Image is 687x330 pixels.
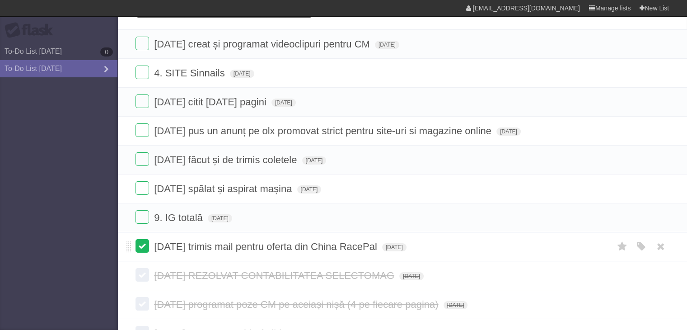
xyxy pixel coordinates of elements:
[154,125,494,137] span: [DATE] pus un anunț pe olx promovat strict pentru site-uri si magazine online
[154,96,269,108] span: [DATE] citit [DATE] pagini
[444,301,468,309] span: [DATE]
[5,22,59,38] div: Flask
[136,181,149,195] label: Done
[302,156,327,165] span: [DATE]
[375,41,399,49] span: [DATE]
[154,183,294,194] span: [DATE] spălat și aspirat mașina
[136,152,149,166] label: Done
[136,94,149,108] label: Done
[496,127,521,136] span: [DATE]
[136,37,149,50] label: Done
[136,268,149,282] label: Done
[399,272,424,280] span: [DATE]
[136,66,149,79] label: Done
[154,270,397,281] span: [DATE] REZOLVAT CONTABILITATEA SELECTOMAG
[154,241,379,252] span: [DATE] trimis mail pentru oferta din China RacePal
[271,99,296,107] span: [DATE]
[154,38,372,50] span: [DATE] creat și programat videoclipuri pentru CM
[154,212,205,223] span: 9. IG totală
[100,47,113,57] b: 0
[154,67,227,79] span: 4. SITE Sinnails
[230,70,254,78] span: [DATE]
[136,210,149,224] label: Done
[382,243,407,251] span: [DATE]
[136,239,149,253] label: Done
[154,154,299,165] span: [DATE] făcut și de trimis coletele
[208,214,232,222] span: [DATE]
[136,297,149,311] label: Done
[614,239,631,254] label: Star task
[297,185,322,193] span: [DATE]
[154,299,440,310] span: [DATE] programat poze CM pe aceiași nișă (4 pe fiecare pagina)
[136,123,149,137] label: Done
